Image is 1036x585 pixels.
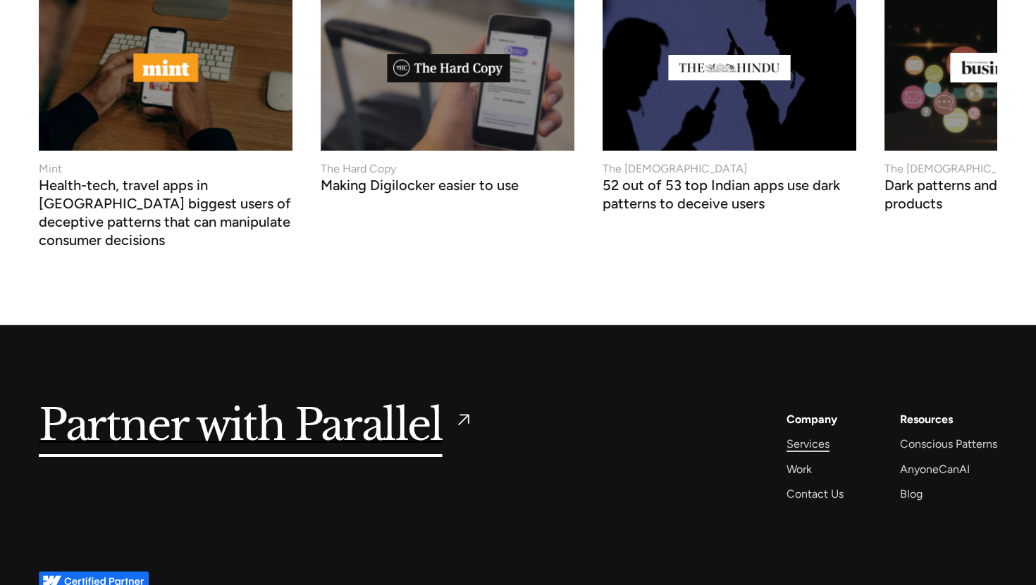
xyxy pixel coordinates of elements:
h3: Health-tech, travel apps in [GEOGRAPHIC_DATA] biggest users of deceptive patterns that can manipu... [39,180,292,249]
div: The Hard Copy [321,161,396,177]
a: Work [787,460,812,479]
a: Partner with Parallel [39,410,474,442]
a: AnyoneCanAI [900,460,970,479]
a: Conscious Patterns [900,434,997,453]
a: Contact Us [787,484,844,503]
div: Resources [900,410,953,429]
a: Services [787,434,830,453]
div: The [DEMOGRAPHIC_DATA] [603,161,747,177]
a: Company [787,410,837,429]
h3: Making Digilocker easier to use [321,180,519,194]
h3: 52 out of 53 top Indian apps use dark patterns to deceive users [603,180,856,213]
div: Mint [39,161,62,177]
h5: Partner with Parallel [39,410,443,442]
a: Blog [900,484,923,503]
